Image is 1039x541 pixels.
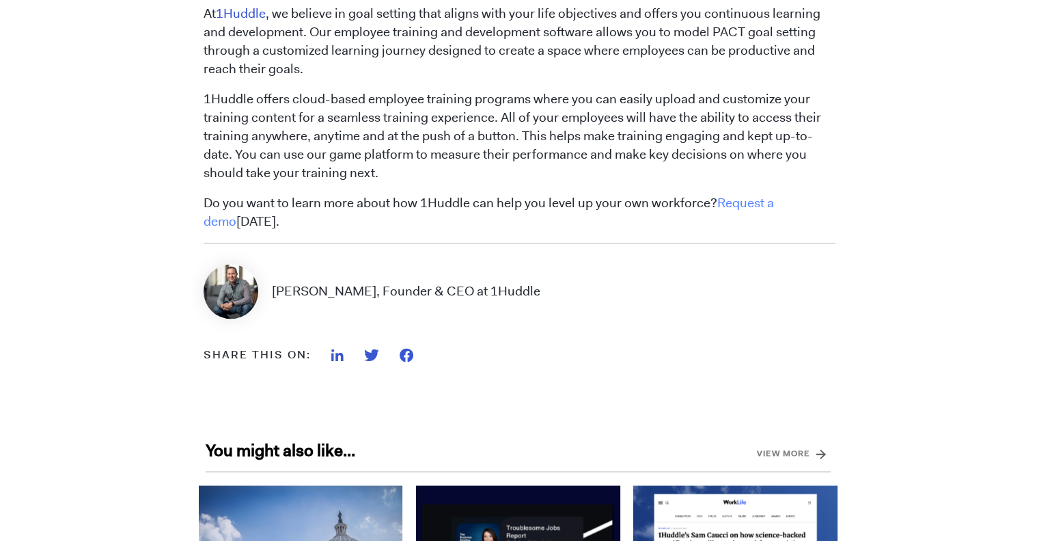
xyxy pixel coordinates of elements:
[204,90,835,183] p: 1Huddle offers cloud-based employee training programs where you can easily upload and customize y...
[204,194,835,231] p: Do you want to learn more about how 1Huddle can help you level up your own workforce? [DATE].
[206,440,831,472] span: You might also like...
[757,443,810,464] a: View more
[364,349,379,361] img: Twitter
[400,348,413,362] img: Facebook
[331,349,344,361] img: Linkedin
[204,5,835,79] p: At , we believe in goal setting that aligns with your life objectives and offers you continuous l...
[204,194,774,230] a: Request a demo
[204,347,311,363] div: Share this on:
[272,282,540,301] p: [PERSON_NAME], Founder & CEO at 1Huddle
[216,5,266,22] a: 1Huddle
